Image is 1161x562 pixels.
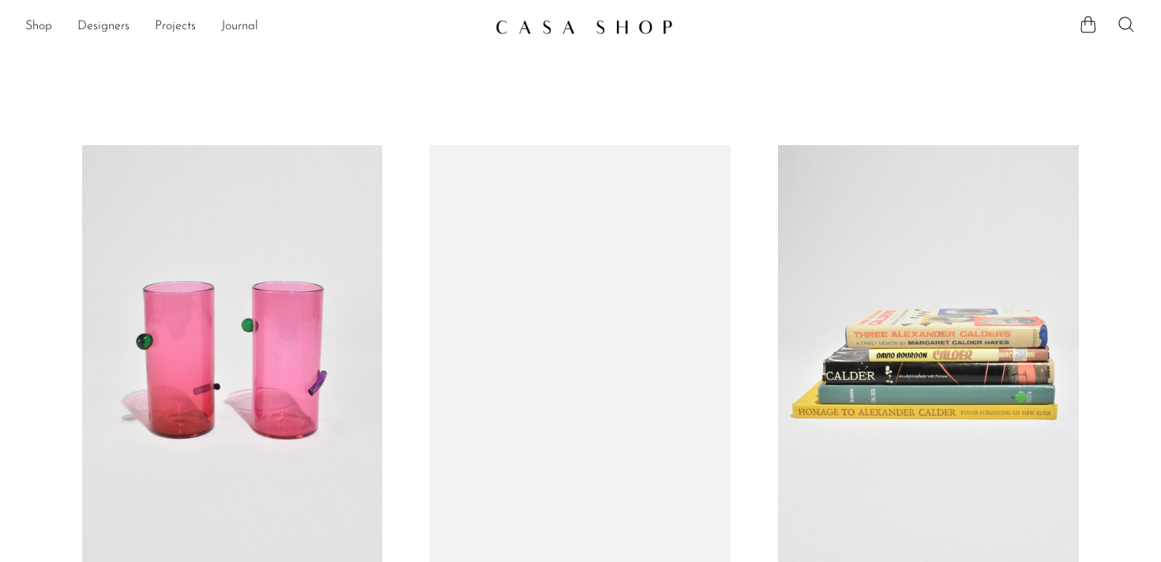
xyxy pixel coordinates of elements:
ul: NEW HEADER MENU [25,13,483,40]
a: Journal [221,17,258,37]
nav: Desktop navigation [25,13,483,40]
a: Projects [155,17,196,37]
a: Designers [77,17,130,37]
a: Shop [25,17,52,37]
